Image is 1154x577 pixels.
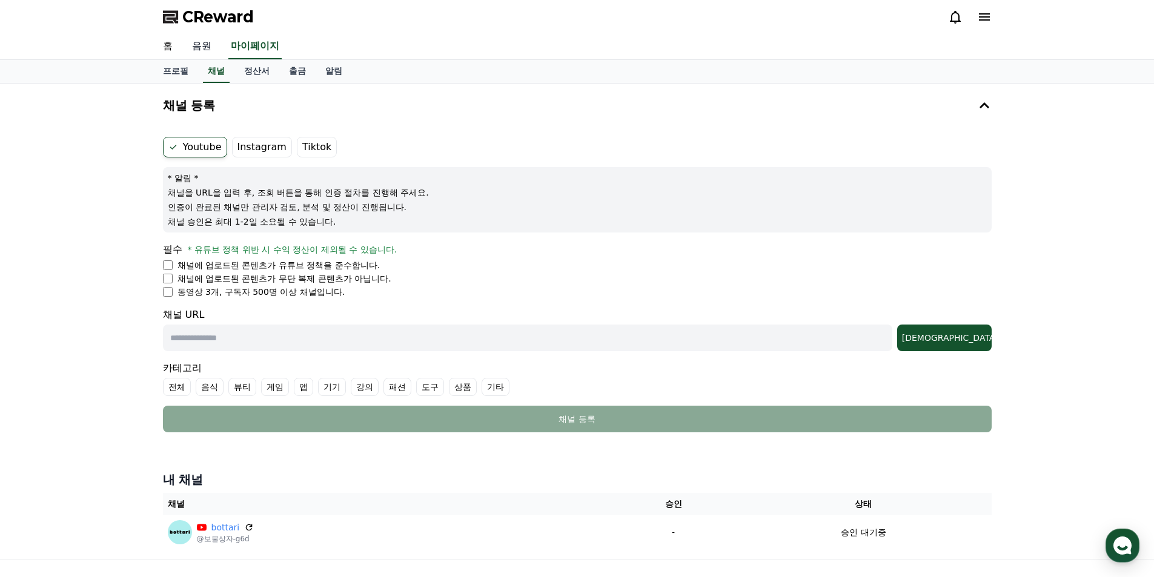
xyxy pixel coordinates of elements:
label: 전체 [163,378,191,396]
label: 강의 [351,378,379,396]
a: 알림 [316,60,352,83]
th: 채널 [163,493,611,515]
label: 도구 [416,378,444,396]
label: 앱 [294,378,313,396]
div: [DEMOGRAPHIC_DATA] [902,332,987,344]
a: 대화 [80,384,156,414]
div: 채널 URL [163,308,992,351]
img: bottari [168,520,192,544]
a: 홈 [4,384,80,414]
p: 채널에 업로드된 콘텐츠가 무단 복제 콘텐츠가 아닙니다. [177,272,391,285]
p: @보물상자-g6d [197,534,254,544]
label: 기기 [318,378,346,396]
label: 뷰티 [228,378,256,396]
button: 채널 등록 [163,406,992,432]
span: 설정 [187,402,202,412]
div: 채널 등록 [187,413,967,425]
p: 채널을 URL을 입력 후, 조회 버튼을 통해 인증 절차를 진행해 주세요. [168,186,987,199]
a: 프로필 [153,60,198,83]
th: 상태 [735,493,991,515]
p: 채널 승인은 최대 1-2일 소요될 수 있습니다. [168,216,987,228]
h4: 내 채널 [163,471,992,488]
a: CReward [163,7,254,27]
h4: 채널 등록 [163,99,216,112]
button: 채널 등록 [158,88,996,122]
span: 대화 [111,403,125,412]
p: - [616,526,731,539]
div: 카테고리 [163,361,992,396]
span: 필수 [163,243,182,255]
a: 설정 [156,384,233,414]
p: 채널에 업로드된 콘텐츠가 유튜브 정책을 준수합니다. [177,259,380,271]
p: 인증이 완료된 채널만 관리자 검토, 분석 및 정산이 진행됩니다. [168,201,987,213]
span: * 유튜브 정책 위반 시 수익 정산이 제외될 수 있습니다. [188,245,397,254]
label: 음식 [196,378,224,396]
label: Instagram [232,137,292,157]
a: 정산서 [234,60,279,83]
a: 마이페이지 [228,34,282,59]
a: 채널 [203,60,230,83]
a: 출금 [279,60,316,83]
button: [DEMOGRAPHIC_DATA] [897,325,992,351]
label: Tiktok [297,137,337,157]
a: 음원 [182,34,221,59]
label: 상품 [449,378,477,396]
a: bottari [211,521,240,534]
th: 승인 [611,493,735,515]
span: CReward [182,7,254,27]
a: 홈 [153,34,182,59]
p: 승인 대기중 [841,526,886,539]
p: 동영상 3개, 구독자 500명 이상 채널입니다. [177,286,345,298]
label: 기타 [482,378,509,396]
label: 패션 [383,378,411,396]
label: 게임 [261,378,289,396]
label: Youtube [163,137,227,157]
span: 홈 [38,402,45,412]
